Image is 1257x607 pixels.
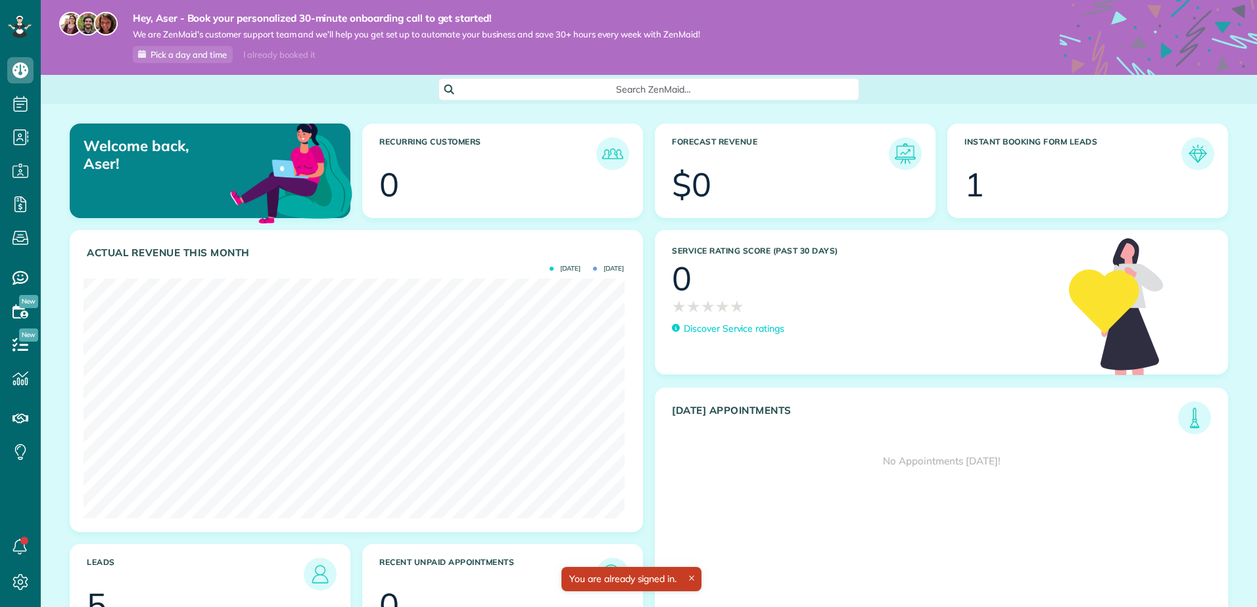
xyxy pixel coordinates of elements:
span: ★ [730,295,744,318]
p: Discover Service ratings [684,322,784,336]
h3: Service Rating score (past 30 days) [672,246,1056,256]
span: New [19,328,38,342]
a: Pick a day and time [133,46,233,63]
span: ★ [672,295,686,318]
img: icon_form_leads-04211a6a04a5b2264e4ee56bc0799ec3eb69b7e499cbb523a139df1d13a81ae0.png [1185,141,1211,167]
span: New [19,295,38,308]
div: 1 [964,168,984,201]
img: dashboard_welcome-42a62b7d889689a78055ac9021e634bf52bae3f8056760290aed330b23ab8690.png [227,108,355,236]
span: ★ [715,295,730,318]
div: 0 [379,168,399,201]
span: Pick a day and time [151,49,227,60]
div: I already booked it [235,47,323,63]
img: icon_unpaid_appointments-47b8ce3997adf2238b356f14209ab4cced10bd1f174958f3ca8f1d0dd7fffeee.png [600,561,626,587]
span: ★ [686,295,701,318]
img: icon_forecast_revenue-8c13a41c7ed35a8dcfafea3cbb826a0462acb37728057bba2d056411b612bbbe.png [892,141,918,167]
span: We are ZenMaid’s customer support team and we’ll help you get set up to automate your business an... [133,29,700,40]
p: Welcome back, Aser! [83,137,261,172]
img: jorge-587dff0eeaa6aab1f244e6dc62b8924c3b6ad411094392a53c71c6c4a576187d.jpg [76,12,100,35]
h3: Actual Revenue this month [87,247,629,259]
div: 0 [672,262,692,295]
img: michelle-19f622bdf1676172e81f8f8fba1fb50e276960ebfe0243fe18214015130c80e4.jpg [94,12,118,35]
div: No Appointments [DATE]! [655,434,1227,488]
div: $0 [672,168,711,201]
h3: Instant Booking Form Leads [964,137,1181,170]
img: icon_todays_appointments-901f7ab196bb0bea1936b74009e4eb5ffbc2d2711fa7634e0d609ed5ef32b18b.png [1181,405,1208,431]
h3: Recent unpaid appointments [379,558,596,591]
img: icon_recurring_customers-cf858462ba22bcd05b5a5880d41d6543d210077de5bb9ebc9590e49fd87d84ed.png [600,141,626,167]
h3: Forecast Revenue [672,137,889,170]
span: [DATE] [550,265,581,272]
span: ★ [701,295,715,318]
div: You are already signed in. [561,567,701,591]
a: Discover Service ratings [672,322,784,336]
img: icon_leads-1bed01f49abd5b7fead27621c3d59655bb73ed531f8eeb49469d10e621d6b896.png [307,561,333,587]
span: [DATE] [593,265,624,272]
h3: [DATE] Appointments [672,405,1178,434]
h3: Leads [87,558,304,591]
h3: Recurring Customers [379,137,596,170]
img: maria-72a9807cf96188c08ef61303f053569d2e2a8a1cde33d635c8a3ac13582a053d.jpg [59,12,83,35]
strong: Hey, Aser - Book your personalized 30-minute onboarding call to get started! [133,12,700,25]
